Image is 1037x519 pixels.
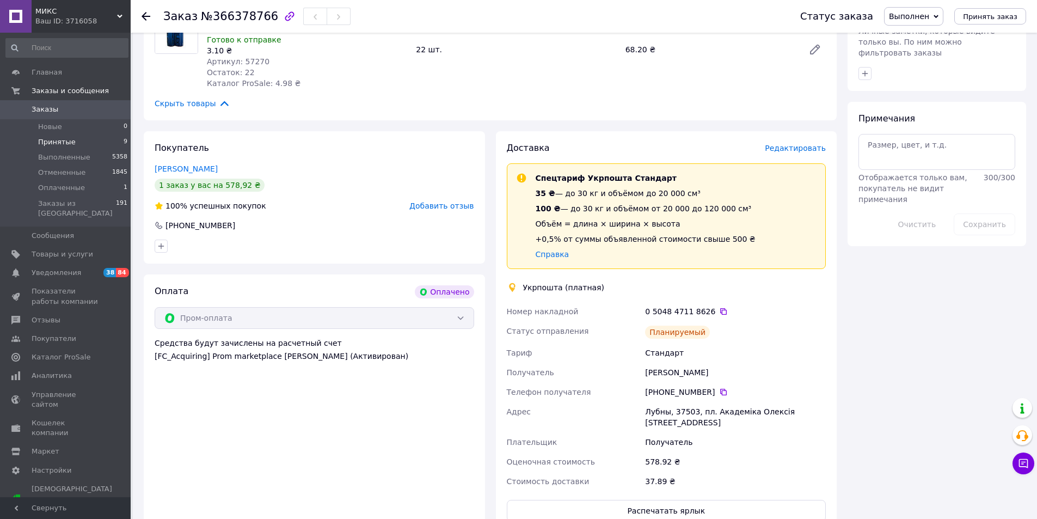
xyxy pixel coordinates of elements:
[155,143,209,153] span: Покупатель
[38,168,85,178] span: Отмененные
[858,113,915,124] span: Примечания
[124,183,127,193] span: 1
[155,286,188,296] span: Оплата
[32,484,112,514] span: [DEMOGRAPHIC_DATA] и счета
[32,68,62,77] span: Главная
[507,327,589,335] span: Статус отправления
[765,144,826,152] span: Редактировать
[507,349,532,357] span: Тариф
[507,388,591,396] span: Телефон получателя
[858,173,967,204] span: Отображается только вам, покупатель не видит примечания
[621,42,800,57] div: 68.20 ₴
[32,447,59,456] span: Маркет
[804,39,826,60] a: Редактировать
[889,12,929,21] span: Выполнен
[5,38,128,58] input: Поиск
[35,7,117,16] span: МИКС
[35,16,131,26] div: Ваш ID: 3716058
[507,143,550,153] span: Доставка
[507,407,531,416] span: Адрес
[984,173,1015,182] span: 300 / 300
[207,68,255,77] span: Остаток: 22
[643,343,828,363] div: Стандарт
[507,457,596,466] span: Оценочная стоимость
[38,137,76,147] span: Принятые
[32,334,76,344] span: Покупатели
[520,282,608,293] div: Укрпошта (платная)
[645,326,710,339] div: Планируемый
[643,452,828,472] div: 578.92 ₴
[124,137,127,147] span: 9
[643,402,828,432] div: Лубны, 37503, пл. Академіка Олексія [STREET_ADDRESS]
[32,286,101,306] span: Показатели работы компании
[155,179,265,192] div: 1 заказ у вас на 578,92 ₴
[32,249,93,259] span: Товары и услуги
[38,183,85,193] span: Оплаченные
[155,200,266,211] div: успешных покупок
[32,86,109,96] span: Заказы и сообщения
[643,432,828,452] div: Получатель
[155,164,218,173] a: [PERSON_NAME]
[536,174,677,182] span: Спецтариф Укрпошта Стандарт
[112,152,127,162] span: 5358
[207,79,300,88] span: Каталог ProSale: 4.98 ₴
[155,97,230,109] span: Скрыть товары
[412,42,621,57] div: 22 шт.
[207,35,281,44] span: Готово к отправке
[409,202,474,210] span: Добавить отзыв
[163,10,198,23] span: Заказ
[103,268,116,277] span: 38
[38,122,62,132] span: Новые
[415,285,474,298] div: Оплачено
[536,218,756,229] div: Объём = длина × ширина × высота
[164,220,236,231] div: [PHONE_NUMBER]
[645,387,826,398] div: [PHONE_NUMBER]
[142,11,150,22] div: Вернуться назад
[536,234,756,245] div: +0,5% от суммы объявленной стоимости свыше 500 ₴
[32,231,74,241] span: Сообщения
[536,204,561,213] span: 100 ₴
[165,202,187,210] span: 100%
[643,472,828,491] div: 37.89 ₴
[800,11,873,22] div: Статус заказа
[1013,453,1034,474] button: Чат с покупателем
[124,122,127,132] span: 0
[32,315,60,325] span: Отзывы
[112,168,127,178] span: 1845
[32,268,81,278] span: Уведомления
[858,27,995,57] span: Личные заметки, которые видите только вы. По ним можно фильтровать заказы
[32,418,101,438] span: Кошелек компании
[207,45,407,56] div: 3.10 ₴
[536,188,756,199] div: — до 30 кг и объёмом до 20 000 см³
[32,466,71,475] span: Настройки
[963,13,1017,21] span: Принять заказ
[116,199,127,218] span: 191
[155,351,474,362] div: [FC_Acquiring] Prom marketplace [PERSON_NAME] (Активирован)
[507,438,557,447] span: Плательщик
[645,306,826,317] div: 0 5048 4711 8626
[32,352,90,362] span: Каталог ProSale
[155,338,474,362] div: Средства будут зачислены на расчетный счет
[507,368,554,377] span: Получатель
[201,10,278,23] span: №366378766
[954,8,1026,25] button: Принять заказ
[116,268,128,277] span: 84
[536,189,555,198] span: 35 ₴
[38,152,90,162] span: Выполненные
[32,105,58,114] span: Заказы
[507,477,590,486] span: Стоимость доставки
[38,199,116,218] span: Заказы из [GEOGRAPHIC_DATA]
[507,307,579,316] span: Номер накладной
[536,250,569,259] a: Справка
[536,203,756,214] div: — до 30 кг и объёмом от 20 000 до 120 000 см³
[32,390,101,410] span: Управление сайтом
[32,371,72,381] span: Аналитика
[643,363,828,382] div: [PERSON_NAME]
[207,57,269,66] span: Артикул: 57270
